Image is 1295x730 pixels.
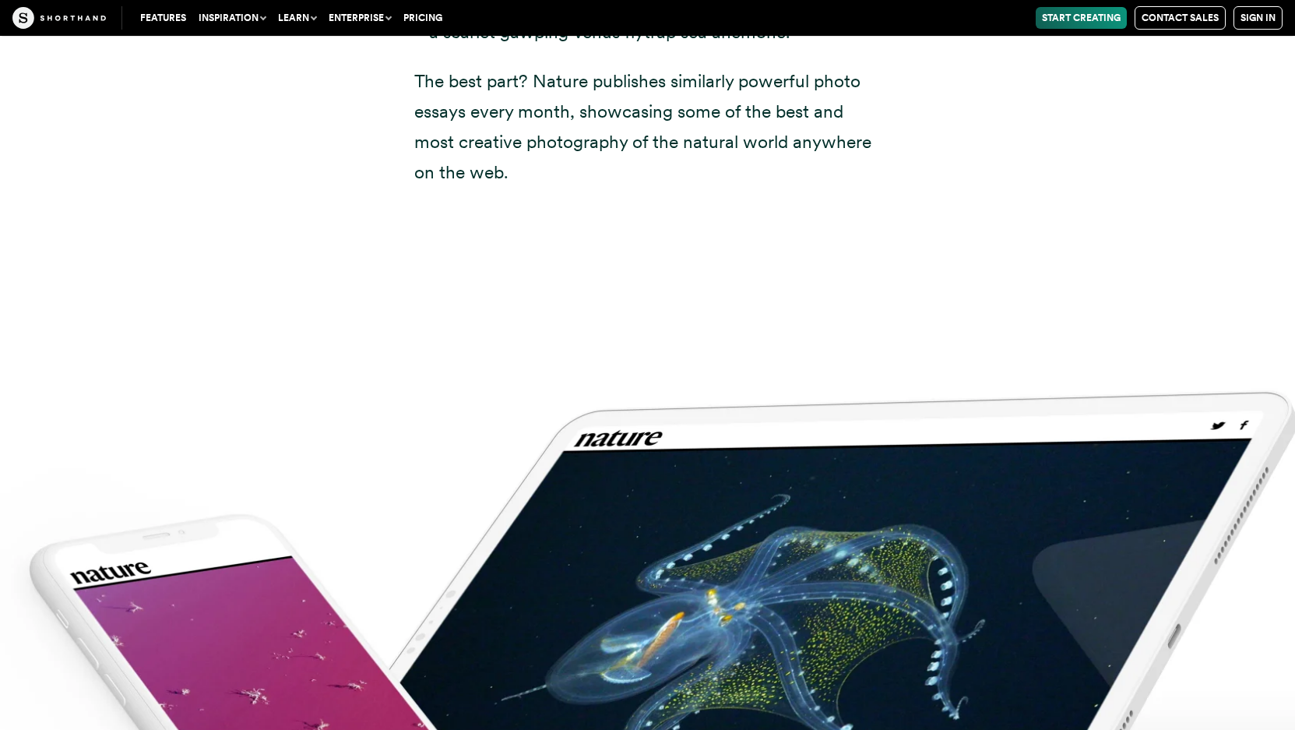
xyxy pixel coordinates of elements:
[414,66,882,188] p: The best part? Nature publishes similarly powerful photo essays every month, showcasing some of t...
[192,7,272,29] button: Inspiration
[397,7,449,29] a: Pricing
[1233,6,1283,30] a: Sign in
[1135,6,1226,30] a: Contact Sales
[272,7,322,29] button: Learn
[322,7,397,29] button: Enterprise
[12,7,106,29] img: The Craft
[134,7,192,29] a: Features
[1036,7,1127,29] a: Start Creating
